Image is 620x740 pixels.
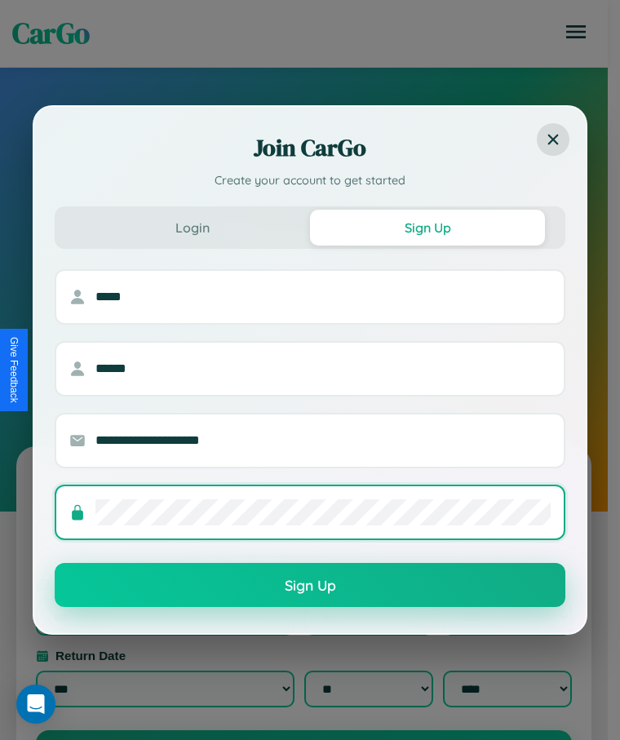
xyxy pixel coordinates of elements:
h2: Join CarGo [55,131,565,164]
div: Give Feedback [8,337,20,403]
p: Create your account to get started [55,172,565,190]
button: Sign Up [55,563,565,607]
div: Open Intercom Messenger [16,685,55,724]
button: Login [75,210,310,246]
button: Sign Up [310,210,545,246]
